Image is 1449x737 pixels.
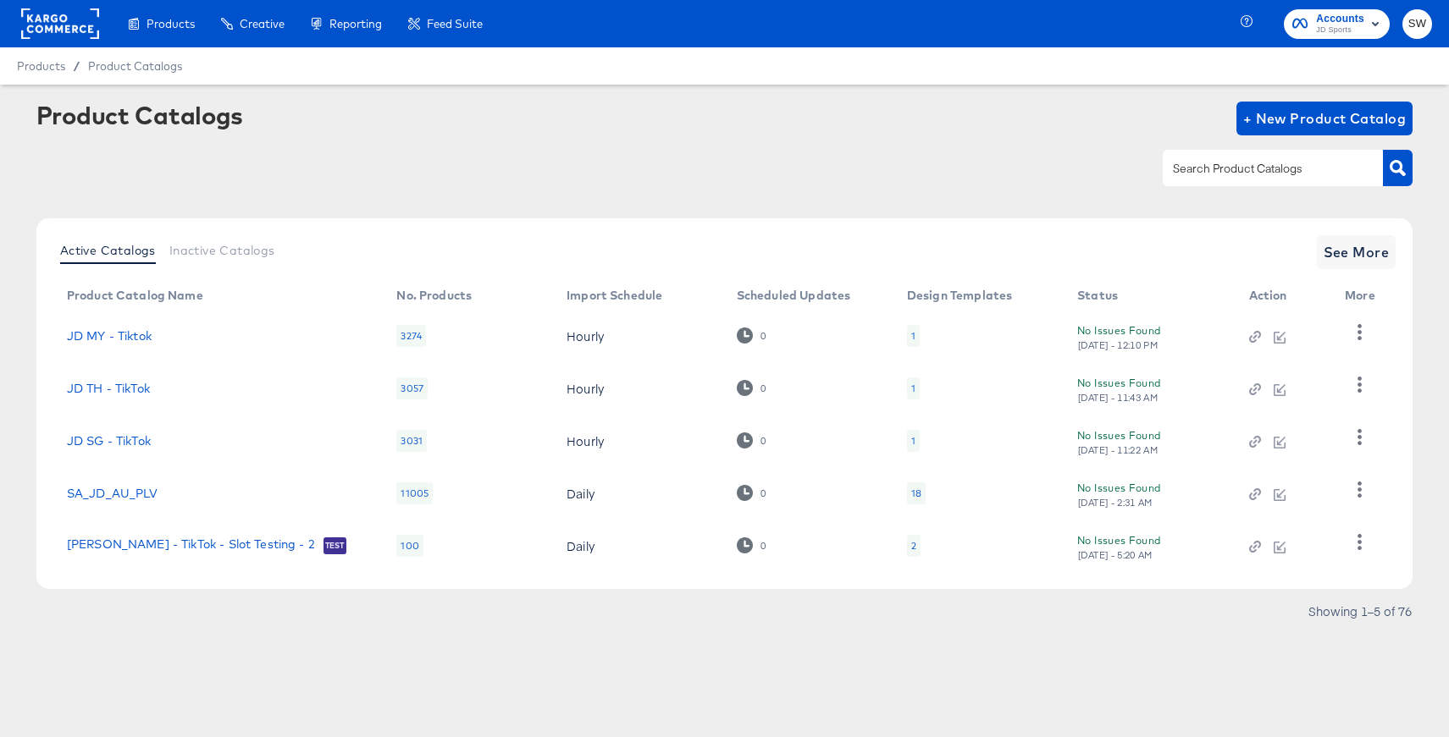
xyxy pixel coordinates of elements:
button: AccountsJD Sports [1284,9,1390,39]
th: Status [1064,283,1236,310]
span: Feed Suite [427,17,483,30]
div: 100 [396,535,423,557]
div: 18 [911,487,921,500]
input: Search Product Catalogs [1170,159,1350,179]
span: Products [17,59,65,73]
button: See More [1317,235,1396,269]
div: Import Schedule [567,289,662,302]
button: + New Product Catalog [1236,102,1413,135]
a: JD SG - TikTok [67,434,151,448]
a: [PERSON_NAME] - TikTok - Slot Testing - 2 [67,537,315,554]
div: 0 [737,537,766,553]
div: 18 [907,482,926,504]
div: 0 [760,330,766,342]
span: Creative [240,17,285,30]
a: JD TH - TikTok [67,382,150,395]
div: 1 [907,430,920,452]
div: 1 [907,377,920,399]
div: Product Catalogs [36,102,243,129]
th: Action [1236,283,1331,310]
span: Products [147,17,195,30]
span: SW [1409,14,1425,34]
div: Showing 1–5 of 76 [1308,605,1413,617]
td: Daily [553,467,723,520]
div: Scheduled Updates [737,289,851,302]
span: Reporting [329,17,382,30]
div: 11005 [396,482,433,504]
div: 0 [737,380,766,396]
div: 0 [760,382,766,394]
div: 1 [907,325,920,347]
th: More [1331,283,1396,310]
div: 0 [737,327,766,344]
a: Product Catalogs [88,59,182,73]
div: 1 [911,382,915,395]
span: See More [1324,240,1390,264]
span: Accounts [1316,10,1364,28]
td: Hourly [553,415,723,467]
div: Product Catalog Name [67,289,203,302]
div: 2 [907,535,921,557]
div: 0 [760,435,766,447]
span: + New Product Catalog [1243,107,1407,130]
td: Daily [553,520,723,572]
div: 1 [911,434,915,448]
a: SA_JD_AU_PLV [67,487,158,500]
div: 3274 [396,325,426,347]
div: 2 [911,539,916,553]
td: Hourly [553,362,723,415]
div: 0 [760,540,766,552]
span: / [65,59,88,73]
div: 0 [760,487,766,499]
div: 0 [737,485,766,501]
div: Design Templates [907,289,1012,302]
div: 0 [737,432,766,448]
span: Inactive Catalogs [169,244,275,257]
a: JD MY - Tiktok [67,329,152,343]
div: 3057 [396,377,428,399]
span: Test [324,539,346,553]
div: No. Products [396,289,472,302]
td: Hourly [553,310,723,362]
div: 3031 [396,430,427,452]
span: Active Catalogs [60,244,156,257]
span: JD Sports [1316,24,1364,37]
div: 1 [911,329,915,343]
button: SW [1402,9,1432,39]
